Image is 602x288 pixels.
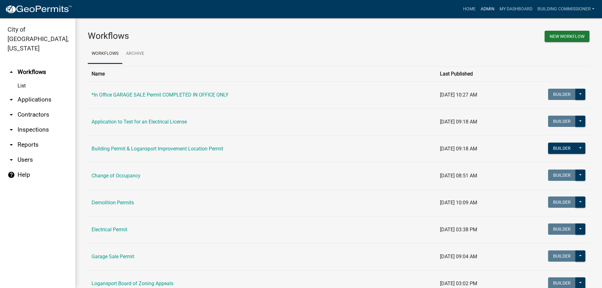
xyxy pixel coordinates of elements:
[440,280,477,286] span: [DATE] 03:02 PM
[92,119,187,125] a: Application to Test for an Electrical License
[548,143,576,154] button: Builder
[440,227,477,233] span: [DATE] 03:38 PM
[88,66,436,81] th: Name
[548,89,576,100] button: Builder
[8,156,15,164] i: arrow_drop_down
[92,92,229,98] a: *In Office GARAGE SALE Permit COMPLETED IN OFFICE ONLY
[548,223,576,235] button: Builder
[8,171,15,179] i: help
[440,200,477,206] span: [DATE] 10:09 AM
[548,196,576,208] button: Builder
[92,173,140,179] a: Change of Occupancy
[92,227,127,233] a: Electrical Permit
[440,119,477,125] span: [DATE] 09:18 AM
[440,173,477,179] span: [DATE] 08:51 AM
[8,96,15,103] i: arrow_drop_down
[92,200,134,206] a: Demolition Permits
[88,31,334,41] h3: Workflows
[8,141,15,149] i: arrow_drop_down
[92,280,173,286] a: Logansport Board of Zoning Appeals
[8,111,15,118] i: arrow_drop_down
[440,254,477,259] span: [DATE] 09:04 AM
[8,126,15,134] i: arrow_drop_down
[8,68,15,76] i: arrow_drop_up
[440,92,477,98] span: [DATE] 10:27 AM
[88,44,122,64] a: Workflows
[548,250,576,262] button: Builder
[497,3,535,15] a: My Dashboard
[92,254,134,259] a: Garage Sale Permit
[545,31,589,42] button: New Workflow
[436,66,512,81] th: Last Published
[548,170,576,181] button: Builder
[478,3,497,15] a: Admin
[461,3,478,15] a: Home
[122,44,148,64] a: Archive
[548,116,576,127] button: Builder
[92,146,223,152] a: Building Permit & Logansport Improvement Location Permit
[440,146,477,152] span: [DATE] 09:18 AM
[535,3,597,15] a: Building Commissioner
